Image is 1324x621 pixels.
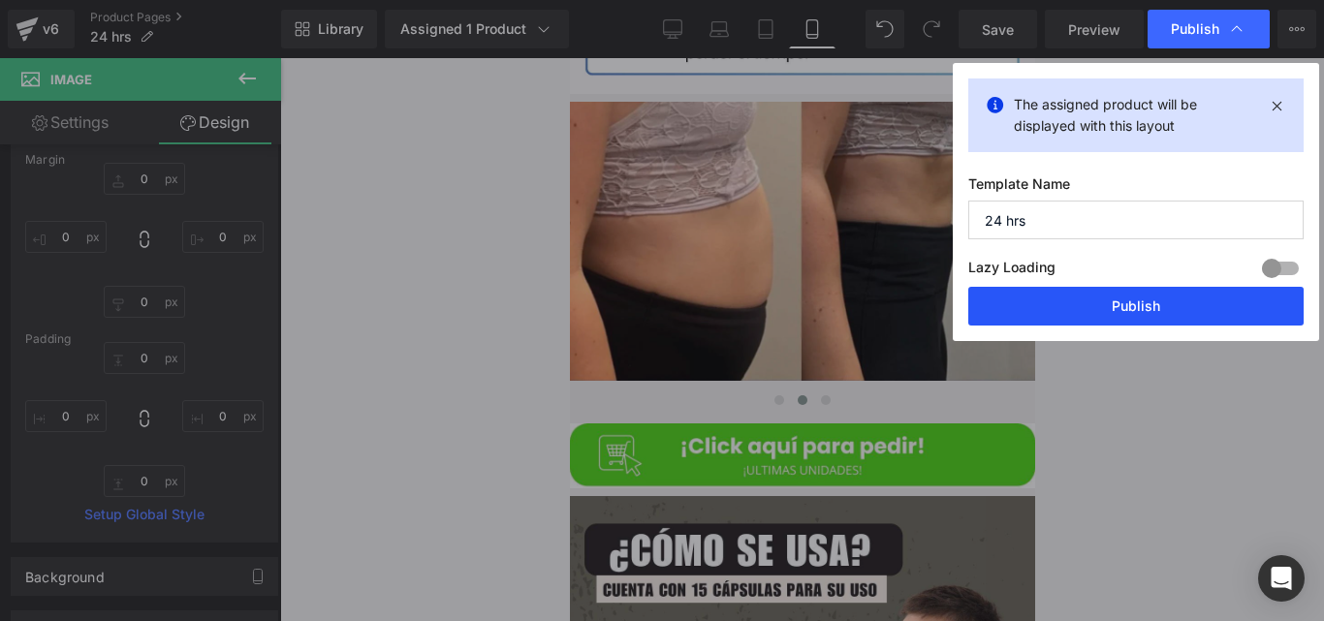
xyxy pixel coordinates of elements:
[968,175,1304,201] label: Template Name
[968,255,1056,287] label: Lazy Loading
[1014,94,1258,137] p: The assigned product will be displayed with this layout
[968,287,1304,326] button: Publish
[1171,20,1219,38] span: Publish
[1258,555,1305,602] div: Open Intercom Messenger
